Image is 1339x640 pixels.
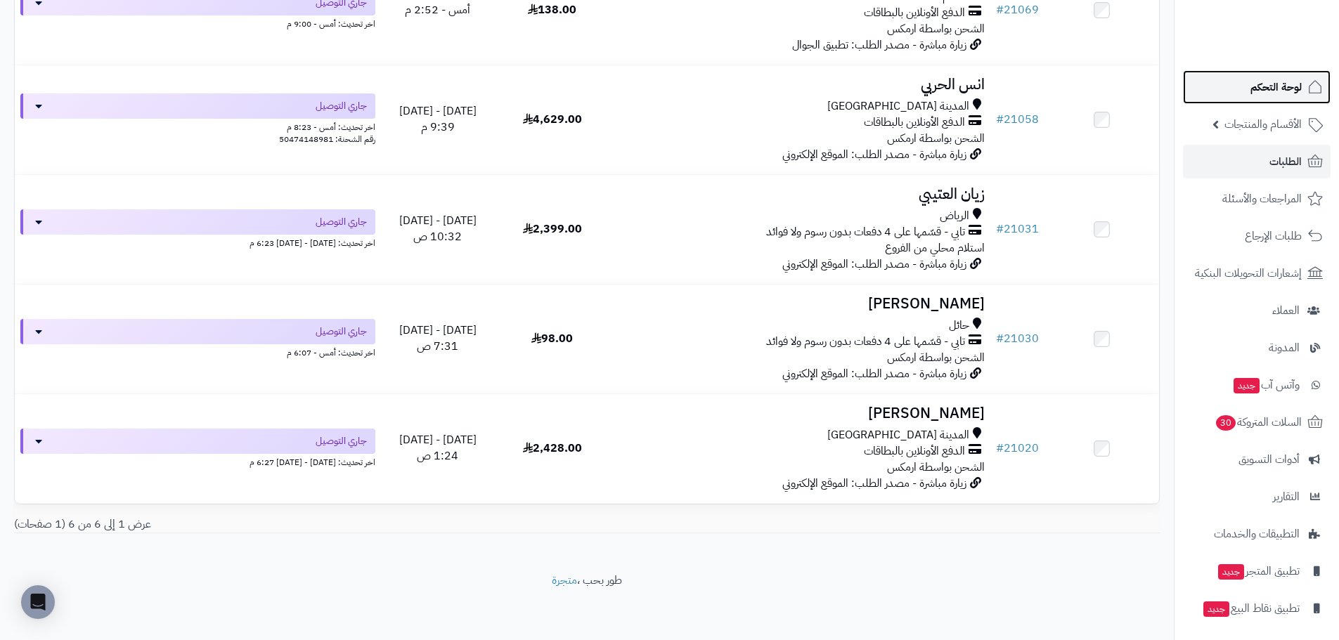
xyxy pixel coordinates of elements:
[1202,599,1300,618] span: تطبيق نقاط البيع
[528,1,576,18] span: 138.00
[1183,480,1331,514] a: التقارير
[940,208,969,224] span: الرياض
[615,186,985,202] h3: زيان العتيبي
[996,1,1039,18] a: #21069
[523,111,582,128] span: 4,629.00
[20,119,375,133] div: اخر تحديث: أمس - 8:23 م
[1218,564,1244,580] span: جديد
[316,99,367,113] span: جاري التوصيل
[782,146,966,163] span: زيارة مباشرة - مصدر الطلب: الموقع الإلكتروني
[885,240,985,256] span: استلام محلي من الفروع
[1183,145,1331,178] a: الطلبات
[20,344,375,359] div: اخر تحديث: أمس - 6:07 م
[887,20,985,37] span: الشحن بواسطة ارمكس
[20,15,375,30] div: اخر تحديث: أمس - 9:00 م
[405,1,470,18] span: أمس - 2:52 م
[887,130,985,147] span: الشحن بواسطة ارمكس
[827,427,969,443] span: المدينة [GEOGRAPHIC_DATA]
[316,434,367,448] span: جاري التوصيل
[4,516,587,533] div: عرض 1 إلى 6 من 6 (1 صفحات)
[1183,443,1331,476] a: أدوات التسويق
[21,585,55,619] div: Open Intercom Messenger
[1272,301,1300,320] span: العملاء
[20,454,375,469] div: اخر تحديث: [DATE] - [DATE] 6:27 م
[1269,152,1302,171] span: الطلبات
[827,98,969,115] span: المدينة [GEOGRAPHIC_DATA]
[1234,378,1260,393] span: جديد
[782,475,966,492] span: زيارة مباشرة - مصدر الطلب: الموقع الإلكتروني
[996,221,1039,237] a: #21031
[1183,256,1331,290] a: إشعارات التحويلات البنكية
[1183,517,1331,551] a: التطبيقات والخدمات
[782,256,966,273] span: زيارة مباشرة - مصدر الطلب: الموقع الإلكتروني
[1183,219,1331,253] a: طلبات الإرجاع
[782,365,966,382] span: زيارة مباشرة - مصدر الطلب: الموقع الإلكتروني
[615,77,985,93] h3: انس الحربي
[316,215,367,229] span: جاري التوصيل
[1224,115,1302,134] span: الأقسام والمنتجات
[1222,189,1302,209] span: المراجعات والأسئلة
[1203,601,1229,617] span: جديد
[887,349,985,366] span: الشحن بواسطة ارمكس
[996,330,1039,347] a: #21030
[1195,263,1302,283] span: إشعارات التحويلات البنكية
[1183,331,1331,365] a: المدونة
[1217,561,1300,581] span: تطبيق المتجر
[1216,415,1236,431] span: 30
[1215,412,1302,432] span: السلات المتروكة
[1183,182,1331,216] a: المراجعات والأسئلة
[615,405,985,422] h3: [PERSON_NAME]
[1273,487,1300,507] span: التقارير
[996,221,1004,237] span: #
[399,322,477,355] span: [DATE] - [DATE] 7:31 ص
[523,440,582,457] span: 2,428.00
[1183,70,1331,104] a: لوحة التحكم
[20,235,375,249] div: اخر تحديث: [DATE] - [DATE] 6:23 م
[996,111,1039,128] a: #21058
[1250,77,1302,97] span: لوحة التحكم
[279,133,375,145] span: رقم الشحنة: 50474148981
[1183,554,1331,588] a: تطبيق المتجرجديد
[552,572,577,589] a: متجرة
[1183,294,1331,327] a: العملاء
[996,111,1004,128] span: #
[864,5,965,21] span: الدفع الأونلاين بالبطاقات
[996,440,1039,457] a: #21020
[399,431,477,464] span: [DATE] - [DATE] 1:24 ص
[1183,368,1331,402] a: وآتس آبجديد
[399,103,477,136] span: [DATE] - [DATE] 9:39 م
[766,334,965,350] span: تابي - قسّمها على 4 دفعات بدون رسوم ولا فوائد
[864,115,965,131] span: الدفع الأونلاين بالبطاقات
[399,212,477,245] span: [DATE] - [DATE] 10:32 ص
[1214,524,1300,544] span: التطبيقات والخدمات
[1232,375,1300,395] span: وآتس آب
[996,440,1004,457] span: #
[949,318,969,334] span: حائل
[887,459,985,476] span: الشحن بواسطة ارمكس
[996,1,1004,18] span: #
[615,296,985,312] h3: [PERSON_NAME]
[766,224,965,240] span: تابي - قسّمها على 4 دفعات بدون رسوم ولا فوائد
[792,37,966,53] span: زيارة مباشرة - مصدر الطلب: تطبيق الجوال
[864,443,965,459] span: الدفع الأونلاين بالبطاقات
[996,330,1004,347] span: #
[1243,37,1326,67] img: logo-2.png
[1238,450,1300,469] span: أدوات التسويق
[1245,226,1302,246] span: طلبات الإرجاع
[316,325,367,339] span: جاري التوصيل
[1269,338,1300,358] span: المدونة
[1183,592,1331,625] a: تطبيق نقاط البيعجديد
[1183,405,1331,439] a: السلات المتروكة30
[523,221,582,237] span: 2,399.00
[531,330,573,347] span: 98.00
